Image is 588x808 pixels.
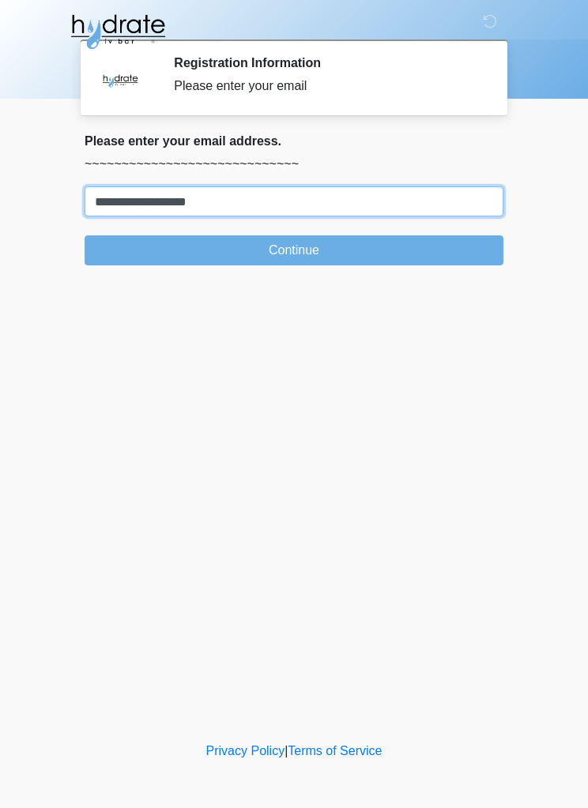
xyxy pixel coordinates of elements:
[174,77,480,96] div: Please enter your email
[285,744,288,757] a: |
[85,235,503,265] button: Continue
[85,133,503,148] h2: Please enter your email address.
[85,155,503,174] p: ~~~~~~~~~~~~~~~~~~~~~~~~~~~~~
[288,744,382,757] a: Terms of Service
[206,744,285,757] a: Privacy Policy
[69,12,167,51] img: Hydrate IV Bar - Glendale Logo
[96,55,144,103] img: Agent Avatar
